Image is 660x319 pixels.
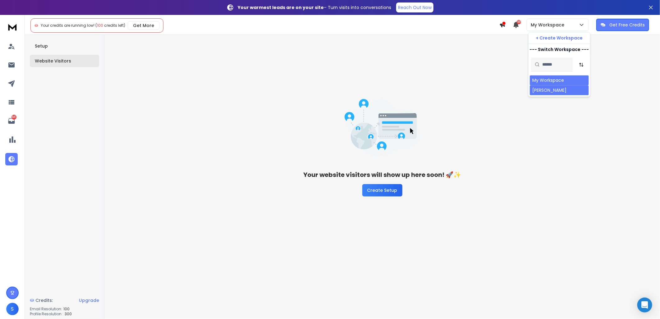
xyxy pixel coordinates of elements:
[128,21,159,30] button: Get More
[517,20,521,24] span: 50
[6,303,19,315] button: S
[529,32,590,44] button: + Create Workspace
[6,21,19,33] img: logo
[30,294,99,307] a: Credits:Upgrade
[303,170,461,179] h3: Your website visitors will show up here soon! 🚀✨
[398,4,432,11] p: Reach Out Now
[362,184,402,196] button: Create Setup
[396,2,433,12] a: Reach Out Now
[5,115,18,127] a: 641
[530,46,589,53] p: --- Switch Workspace ---
[11,115,16,120] p: 641
[35,297,53,303] span: Credits:
[30,40,99,52] button: Setup
[536,35,583,41] p: + Create Workspace
[532,77,564,83] div: My Workspace
[30,312,63,317] p: Profile Resolution :
[596,19,649,31] button: Get Free Credits
[30,307,62,312] p: Email Resolution:
[63,307,70,312] span: 100
[238,4,391,11] p: – Turn visits into conversations
[609,22,645,28] p: Get Free Credits
[41,23,94,28] span: Your credits are running low!
[95,23,125,28] span: ( credits left)
[79,297,99,303] div: Upgrade
[637,298,652,312] div: Open Intercom Messenger
[65,312,72,317] span: 300
[238,4,324,11] strong: Your warmest leads are on your site
[97,23,103,28] span: 100
[30,55,99,67] button: Website Visitors
[532,87,566,93] div: [PERSON_NAME]
[531,22,567,28] p: My Workspace
[575,58,588,71] button: Sort by Sort A-Z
